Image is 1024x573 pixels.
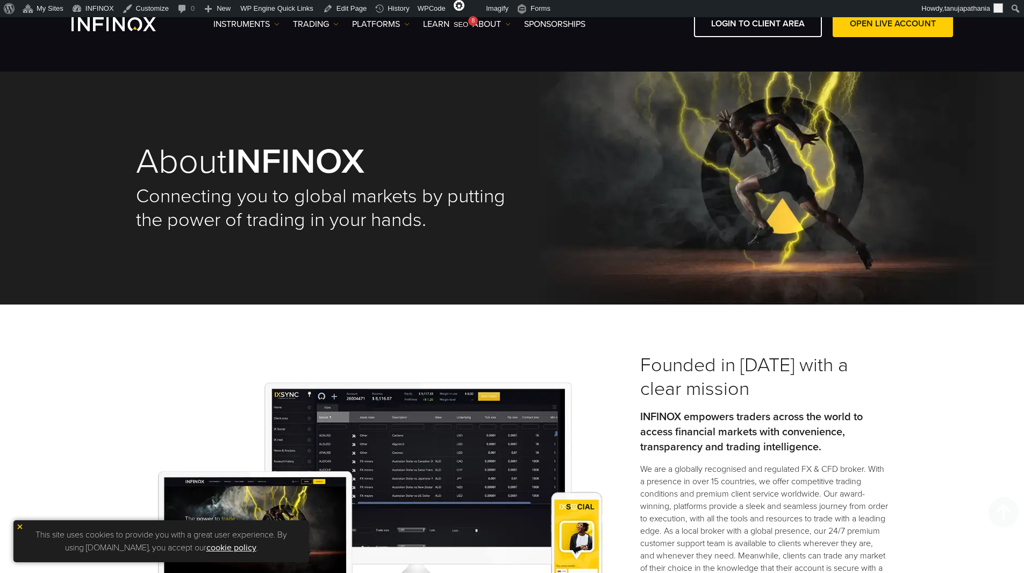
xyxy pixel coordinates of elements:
[227,140,364,183] strong: INFINOX
[71,17,181,31] a: INFINOX Logo
[468,16,478,26] div: 8
[293,18,339,31] a: TRADING
[423,18,459,31] a: Learn
[206,542,256,553] a: cookie policy
[19,526,304,557] p: This site uses cookies to provide you with a great user experience. By using [DOMAIN_NAME], you a...
[524,18,585,31] a: SPONSORSHIPS
[213,18,280,31] a: Instruments
[640,353,889,401] h3: Founded in [DATE] with a clear mission
[136,144,512,179] h1: About
[472,18,511,31] a: ABOUT
[352,18,410,31] a: PLATFORMS
[136,185,512,232] h2: Connecting you to global markets by putting the power of trading in your hands.
[454,20,468,29] span: SEO
[640,409,889,455] p: INFINOX empowers traders across the world to access financial markets with convenience, transpare...
[16,523,24,530] img: yellow close icon
[833,11,953,37] a: OPEN LIVE ACCOUNT
[944,4,990,12] span: tanujapathania
[694,11,822,37] a: LOGIN TO CLIENT AREA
